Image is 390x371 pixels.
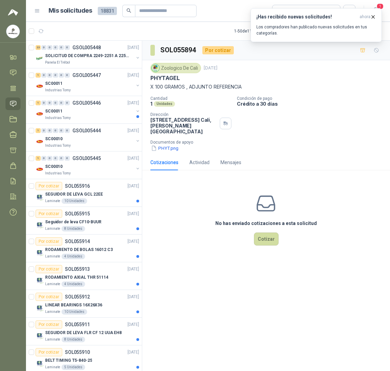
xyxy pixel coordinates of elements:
[36,182,62,190] div: Por cotizar
[8,8,18,16] img: Logo peakr
[72,73,101,78] p: GSOL005447
[127,294,139,300] p: [DATE]
[36,237,62,246] div: Por cotizar
[26,262,142,290] a: Por cotizarSOL055913[DATE] Company LogoRODAMIENTO AXIAL THR 51114Laminate4 Unidades
[41,128,46,133] div: 0
[150,101,152,107] p: 1
[45,108,63,115] p: SC00011
[360,14,371,20] span: ahora
[45,115,71,121] p: Industrias Tomy
[237,96,387,101] p: Condición de pago
[49,6,92,16] h1: Mis solicitudes
[127,128,139,134] p: [DATE]
[127,349,139,356] p: [DATE]
[215,220,317,227] h3: No has enviado cotizaciones a esta solicitud
[220,159,241,166] div: Mensajes
[65,73,70,78] div: 0
[256,14,357,20] h3: ¡Has recibido nuevas solicitudes!
[150,83,382,91] p: X 100 GRAMOS , ADJUNTO REFERENCIA
[45,136,63,142] p: SC00010
[36,127,140,148] a: 1 0 0 0 0 0 GSOL005444[DATE] Company LogoSC00010Industrias Tomy
[127,211,139,217] p: [DATE]
[53,45,58,50] div: 0
[45,309,60,315] p: Laminate
[45,53,130,59] p: SOLICITUD DE COMPRA 2249-2251 A 2256-2258 Y 2262
[45,302,102,308] p: LINEAR BEARINGS 16X26X36
[47,73,52,78] div: 0
[36,137,44,146] img: Company Logo
[36,82,44,90] img: Company Logo
[59,101,64,105] div: 0
[36,248,44,256] img: Company Logo
[154,101,175,107] div: Unidades
[127,100,139,106] p: [DATE]
[254,233,279,246] button: Cotizar
[36,348,62,356] div: Por cotizar
[150,63,201,73] div: Zoologico De Cali
[65,211,90,216] p: SOL055915
[62,226,85,231] div: 8 Unidades
[369,5,382,17] button: 1
[126,8,131,13] span: search
[65,45,70,50] div: 0
[45,88,71,93] p: Industrias Tomy
[45,226,60,231] p: Laminate
[36,265,62,273] div: Por cotizar
[36,221,44,229] img: Company Logo
[53,156,58,161] div: 0
[127,321,139,328] p: [DATE]
[45,247,113,253] p: RODAMIENTO DE BOLAS 16012 C3
[47,156,52,161] div: 0
[127,238,139,245] p: [DATE]
[65,128,70,133] div: 0
[277,7,291,15] div: Todas
[26,207,142,235] a: Por cotizarSOL055915[DATE] Company LogoSeguidor de leva CF10-BUURLaminate8 Unidades
[376,3,384,10] span: 1
[150,75,180,82] p: PHYTAGEL
[41,156,46,161] div: 0
[36,276,44,284] img: Company Logo
[62,337,85,342] div: 8 Unidades
[36,320,62,329] div: Por cotizar
[36,43,140,65] a: 23 0 0 0 0 0 GSOL005448[DATE] Company LogoSOLICITUD DE COMPRA 2249-2251 A 2256-2258 Y 2262Panela ...
[36,165,44,173] img: Company Logo
[26,179,142,207] a: Por cotizarSOL055916[DATE] Company LogoSEGUIDOR DE LEVA GCL 22EELaminate10 Unidades
[72,101,101,105] p: GSOL005446
[36,73,41,78] div: 1
[160,45,197,55] h3: SOL055894
[45,219,102,225] p: Seguidor de leva CF10-BUUR
[53,73,58,78] div: 0
[127,183,139,189] p: [DATE]
[45,365,60,370] p: Laminate
[45,171,71,176] p: Industrias Tomy
[65,239,90,244] p: SOL055914
[59,45,64,50] div: 0
[45,143,71,148] p: Industrias Tomy
[36,54,44,63] img: Company Logo
[65,322,90,327] p: SOL055911
[36,210,62,218] div: Por cotizar
[98,7,117,15] span: 18831
[26,318,142,345] a: Por cotizarSOL055911[DATE] Company LogoSEGUIDOR DE LEVA FLR CF 12 UUA EH8Laminate8 Unidades
[36,110,44,118] img: Company Logo
[45,60,70,65] p: Panela El Trébol
[36,293,62,301] div: Por cotizar
[150,117,217,134] p: [STREET_ADDRESS] Cali , [PERSON_NAME][GEOGRAPHIC_DATA]
[45,80,63,87] p: SC00011
[45,274,108,281] p: RODAMIENTO AXIAL THR 51114
[62,309,87,315] div: 10 Unidades
[127,72,139,79] p: [DATE]
[41,73,46,78] div: 0
[45,198,60,204] p: Laminate
[36,156,41,161] div: 1
[65,101,70,105] div: 0
[45,281,60,287] p: Laminate
[36,45,41,50] div: 23
[41,45,46,50] div: 0
[127,155,139,162] p: [DATE]
[45,254,60,259] p: Laminate
[36,154,140,176] a: 1 0 0 0 0 0 GSOL005445[DATE] Company LogoSC00010Industrias Tomy
[47,101,52,105] div: 0
[152,64,159,72] img: Company Logo
[59,128,64,133] div: 0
